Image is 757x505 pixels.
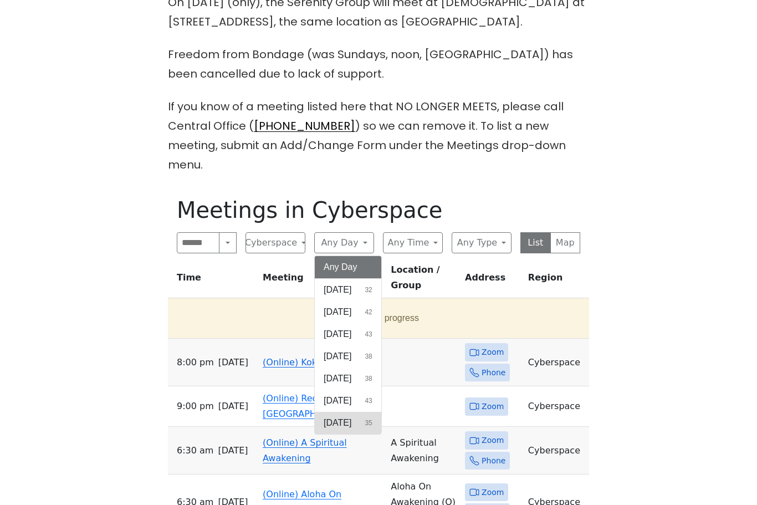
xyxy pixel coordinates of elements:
span: 43 results [365,396,372,406]
button: Any Day [315,256,381,278]
span: [DATE] [324,394,351,407]
span: 9:00 PM [177,399,214,414]
button: [DATE]42 results [315,301,381,323]
a: (Online) A Spiritual Awakening [263,437,347,463]
span: [DATE] [324,416,351,430]
button: [DATE]38 results [315,345,381,368]
button: 1 meeting in progress [172,303,580,334]
p: If you know of a meeting listed here that NO LONGER MEETS, please call Central Office ( ) so we c... [168,97,589,175]
th: Location / Group [386,262,461,298]
span: [DATE] [218,355,248,370]
span: 6:30 AM [177,443,213,458]
p: Freedom from Bondage (was Sundays, noon, [GEOGRAPHIC_DATA]) has been cancelled due to lack of sup... [168,45,589,84]
td: A Spiritual Awakening [386,427,461,475]
a: (Online) Recovery in [GEOGRAPHIC_DATA] [263,393,356,419]
th: Time [168,262,258,298]
span: 35 results [365,418,372,428]
span: Zoom [482,433,504,447]
button: [DATE]32 results [315,279,381,301]
h1: Meetings in Cyberspace [177,197,580,223]
span: [DATE] [324,328,351,341]
span: Zoom [482,486,504,499]
button: [DATE]43 results [315,390,381,412]
a: [PHONE_NUMBER] [254,118,355,134]
span: 8:00 PM [177,355,214,370]
button: List [520,232,551,253]
span: 38 results [365,351,372,361]
span: [DATE] [324,283,351,297]
input: Search [177,232,219,253]
span: [DATE] [324,350,351,363]
span: Phone [482,366,505,380]
span: Zoom [482,345,504,359]
button: Any Time [383,232,443,253]
th: Region [524,262,589,298]
span: 32 results [365,285,372,295]
a: (Online) Koko Head Group [263,357,378,368]
th: Address [461,262,524,298]
span: 42 results [365,307,372,317]
div: Any Day [314,256,382,435]
button: [DATE]38 results [315,368,381,390]
button: [DATE]43 results [315,323,381,345]
span: 43 results [365,329,372,339]
span: 38 results [365,374,372,384]
span: [DATE] [324,305,351,319]
span: Zoom [482,400,504,414]
td: Cyberspace [524,339,589,386]
button: [DATE]35 results [315,412,381,434]
button: Map [550,232,581,253]
span: [DATE] [218,443,248,458]
td: Cyberspace [524,427,589,475]
th: Meeting [258,262,386,298]
button: Cyberspace [245,232,305,253]
td: Cyberspace [524,386,589,427]
span: Phone [482,454,505,468]
button: Search [219,232,237,253]
span: [DATE] [218,399,248,414]
button: Any Day [314,232,374,253]
button: Any Type [452,232,512,253]
span: [DATE] [324,372,351,385]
